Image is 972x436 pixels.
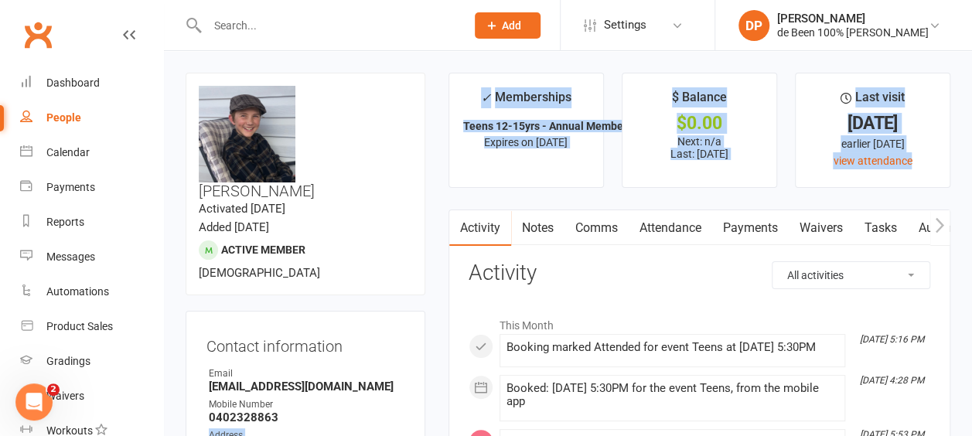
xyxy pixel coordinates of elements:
[15,383,53,421] iframe: Intercom live chat
[502,19,521,32] span: Add
[20,240,163,274] a: Messages
[46,146,90,158] div: Calendar
[672,87,727,115] div: $ Balance
[636,135,762,160] p: Next: n/a Last: [DATE]
[47,383,60,396] span: 2
[203,15,455,36] input: Search...
[738,10,769,41] div: DP
[564,210,629,246] a: Comms
[46,390,84,402] div: Waivers
[506,382,838,408] div: Booked: [DATE] 5:30PM for the event Teens, from the mobile app
[469,261,930,285] h3: Activity
[46,355,90,367] div: Gradings
[209,397,404,412] div: Mobile Number
[449,210,511,246] a: Activity
[20,135,163,170] a: Calendar
[469,309,930,334] li: This Month
[463,120,648,132] strong: Teens 12-15yrs - Annual Membership
[46,111,81,124] div: People
[20,66,163,100] a: Dashboard
[860,375,924,386] i: [DATE] 4:28 PM
[46,181,95,193] div: Payments
[484,136,568,148] span: Expires on [DATE]
[475,12,541,39] button: Add
[19,15,57,54] a: Clubworx
[209,380,404,393] strong: [EMAIL_ADDRESS][DOMAIN_NAME]
[46,285,109,298] div: Automations
[199,86,412,199] h3: [PERSON_NAME]
[860,334,924,345] i: [DATE] 5:16 PM
[841,87,905,115] div: Last visit
[511,210,564,246] a: Notes
[777,26,929,39] div: de Been 100% [PERSON_NAME]
[46,250,95,263] div: Messages
[481,87,571,116] div: Memberships
[209,410,404,424] strong: 0402328863
[20,344,163,379] a: Gradings
[636,115,762,131] div: $0.00
[20,309,163,344] a: Product Sales
[199,202,285,216] time: Activated [DATE]
[629,210,712,246] a: Attendance
[481,90,491,105] i: ✓
[810,135,936,152] div: earlier [DATE]
[789,210,854,246] a: Waivers
[604,8,646,43] span: Settings
[506,341,838,354] div: Booking marked Attended for event Teens at [DATE] 5:30PM
[712,210,789,246] a: Payments
[20,274,163,309] a: Automations
[46,77,100,89] div: Dashboard
[199,86,295,182] img: image1713408983.png
[20,379,163,414] a: Waivers
[46,320,113,332] div: Product Sales
[854,210,908,246] a: Tasks
[20,205,163,240] a: Reports
[810,115,936,131] div: [DATE]
[833,155,912,167] a: view attendance
[221,244,305,256] span: Active member
[206,332,404,355] h3: Contact information
[20,170,163,205] a: Payments
[777,12,929,26] div: [PERSON_NAME]
[199,266,320,280] span: [DEMOGRAPHIC_DATA]
[46,216,84,228] div: Reports
[20,100,163,135] a: People
[209,366,404,381] div: Email
[199,220,269,234] time: Added [DATE]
